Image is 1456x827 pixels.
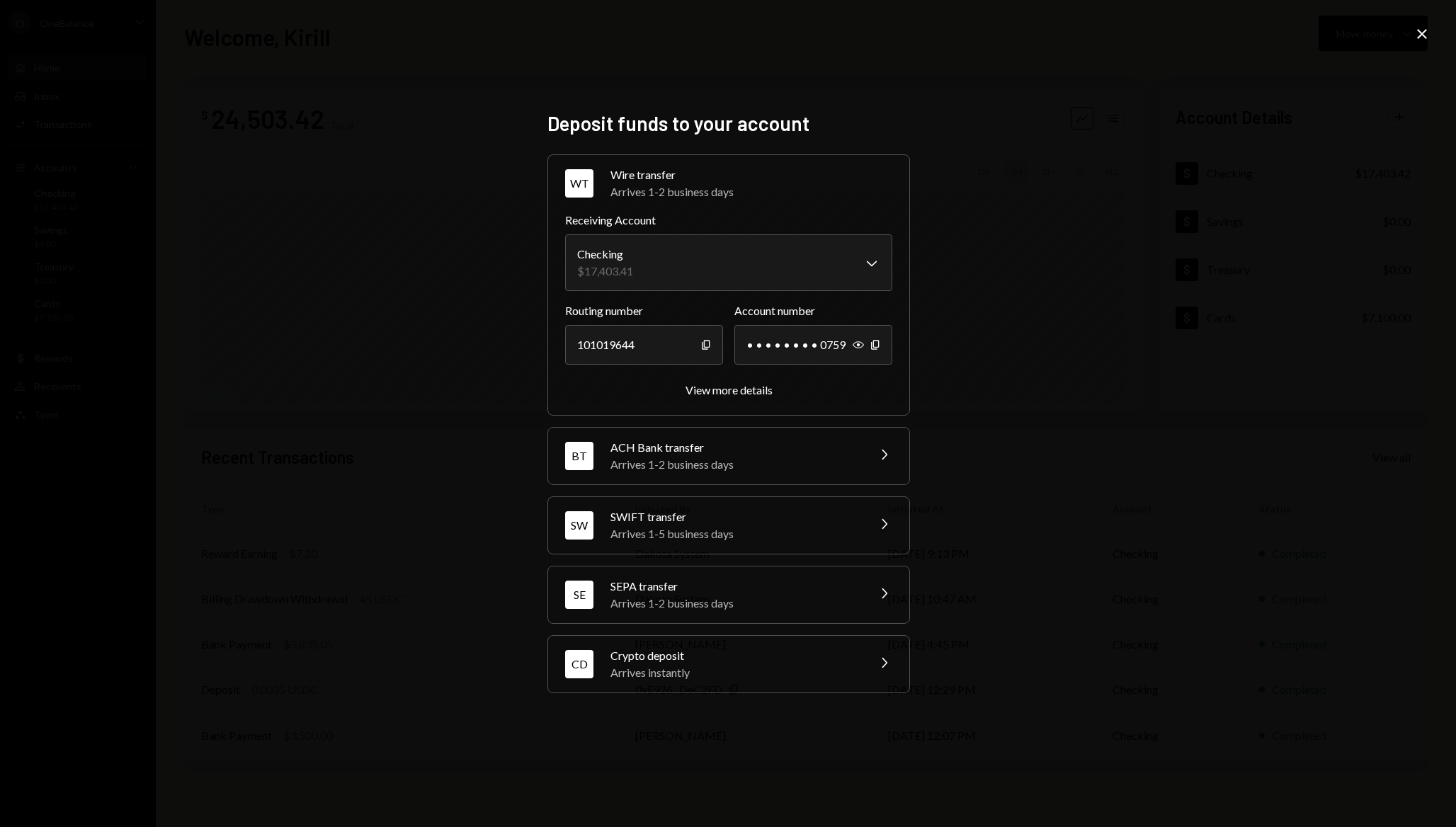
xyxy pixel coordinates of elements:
div: Crypto deposit [610,647,858,664]
div: BT [565,442,593,470]
div: SE [565,581,593,609]
div: WT [565,169,593,198]
div: SW [565,511,593,540]
label: Routing number [565,302,723,319]
div: 101019644 [565,325,723,365]
button: SWSWIFT transferArrives 1-5 business days [548,497,909,554]
button: SESEPA transferArrives 1-2 business days [548,566,909,623]
div: Arrives 1-2 business days [610,456,858,473]
div: • • • • • • • • 0759 [734,325,892,365]
div: Wire transfer [610,166,892,183]
button: WTWire transferArrives 1-2 business days [548,155,909,212]
label: Account number [734,302,892,319]
h2: Deposit funds to your account [547,110,909,137]
div: SWIFT transfer [610,508,858,525]
button: Receiving Account [565,234,892,291]
div: Arrives instantly [610,664,858,681]
div: CD [565,650,593,678]
button: View more details [686,383,773,398]
div: Arrives 1-2 business days [610,595,858,612]
div: Arrives 1-2 business days [610,183,892,200]
div: ACH Bank transfer [610,439,858,456]
label: Receiving Account [565,212,892,229]
div: Arrives 1-5 business days [610,525,858,542]
div: SEPA transfer [610,578,858,595]
button: BTACH Bank transferArrives 1-2 business days [548,428,909,484]
div: WTWire transferArrives 1-2 business days [565,212,892,398]
button: CDCrypto depositArrives instantly [548,636,909,692]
